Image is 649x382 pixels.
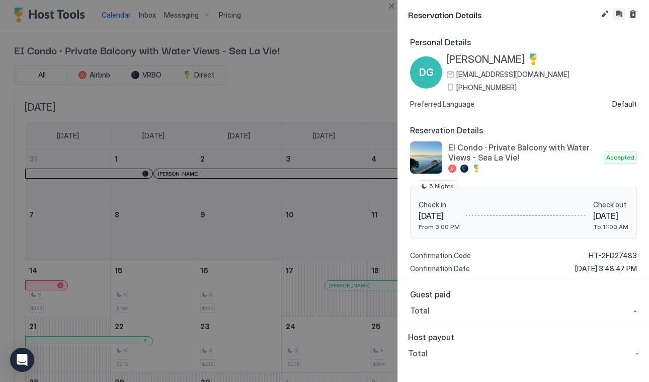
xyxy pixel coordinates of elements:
[410,141,442,174] div: listing image
[410,100,474,109] span: Preferred Language
[599,8,611,20] button: Edit reservation
[419,65,434,80] span: DG
[593,200,628,209] span: Check out
[613,8,625,20] button: Inbox
[593,223,628,231] span: To 11:00 AM
[410,289,637,299] span: Guest paid
[589,251,637,260] span: HT-2FD27483
[593,211,628,221] span: [DATE]
[408,8,597,21] span: Reservation Details
[456,83,517,92] span: [PHONE_NUMBER]
[408,348,428,358] span: Total
[456,70,570,79] span: [EMAIL_ADDRESS][DOMAIN_NAME]
[419,223,460,231] span: From 3:00 PM
[446,53,525,66] span: [PERSON_NAME]
[627,8,639,20] button: Cancel reservation
[612,100,637,109] span: Default
[410,305,430,316] span: Total
[429,182,454,191] span: 5 Nights
[410,251,471,260] span: Confirmation Code
[575,264,637,273] span: [DATE] 3:48:47 PM
[410,264,470,273] span: Confirmation Date
[419,200,460,209] span: Check in
[408,332,639,342] span: Host payout
[633,305,637,316] span: -
[419,211,460,221] span: [DATE]
[606,153,634,162] span: Accepted
[10,348,34,372] div: Open Intercom Messenger
[410,125,637,135] span: Reservation Details
[635,348,639,358] span: -
[410,37,637,47] span: Personal Details
[448,142,600,163] span: EI Condo · Private Balcony with Water Views - Sea La Vie!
